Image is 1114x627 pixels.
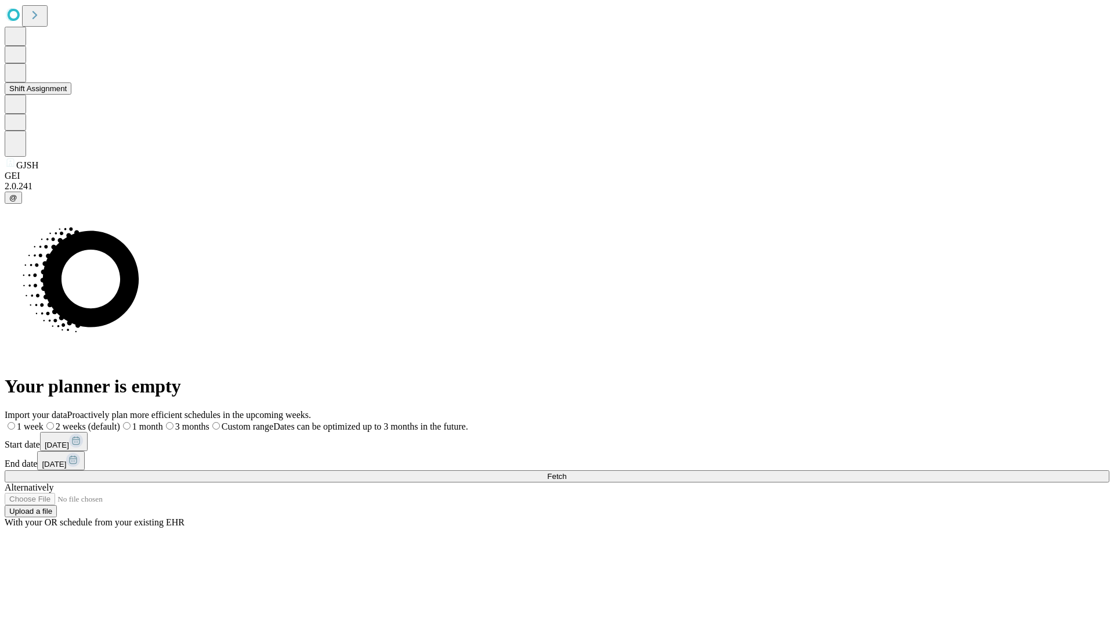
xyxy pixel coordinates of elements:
[8,422,15,430] input: 1 week
[56,421,120,431] span: 2 weeks (default)
[5,410,67,420] span: Import your data
[5,517,185,527] span: With your OR schedule from your existing EHR
[40,432,88,451] button: [DATE]
[46,422,54,430] input: 2 weeks (default)
[9,193,17,202] span: @
[175,421,209,431] span: 3 months
[222,421,273,431] span: Custom range
[17,421,44,431] span: 1 week
[132,421,163,431] span: 1 month
[45,441,69,449] span: [DATE]
[5,470,1109,482] button: Fetch
[273,421,468,431] span: Dates can be optimized up to 3 months in the future.
[5,171,1109,181] div: GEI
[16,160,38,170] span: GJSH
[42,460,66,469] span: [DATE]
[37,451,85,470] button: [DATE]
[5,82,71,95] button: Shift Assignment
[5,482,53,492] span: Alternatively
[5,505,57,517] button: Upload a file
[5,451,1109,470] div: End date
[212,422,220,430] input: Custom rangeDates can be optimized up to 3 months in the future.
[5,432,1109,451] div: Start date
[547,472,566,481] span: Fetch
[5,376,1109,397] h1: Your planner is empty
[5,181,1109,192] div: 2.0.241
[67,410,311,420] span: Proactively plan more efficient schedules in the upcoming weeks.
[5,192,22,204] button: @
[166,422,173,430] input: 3 months
[123,422,131,430] input: 1 month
